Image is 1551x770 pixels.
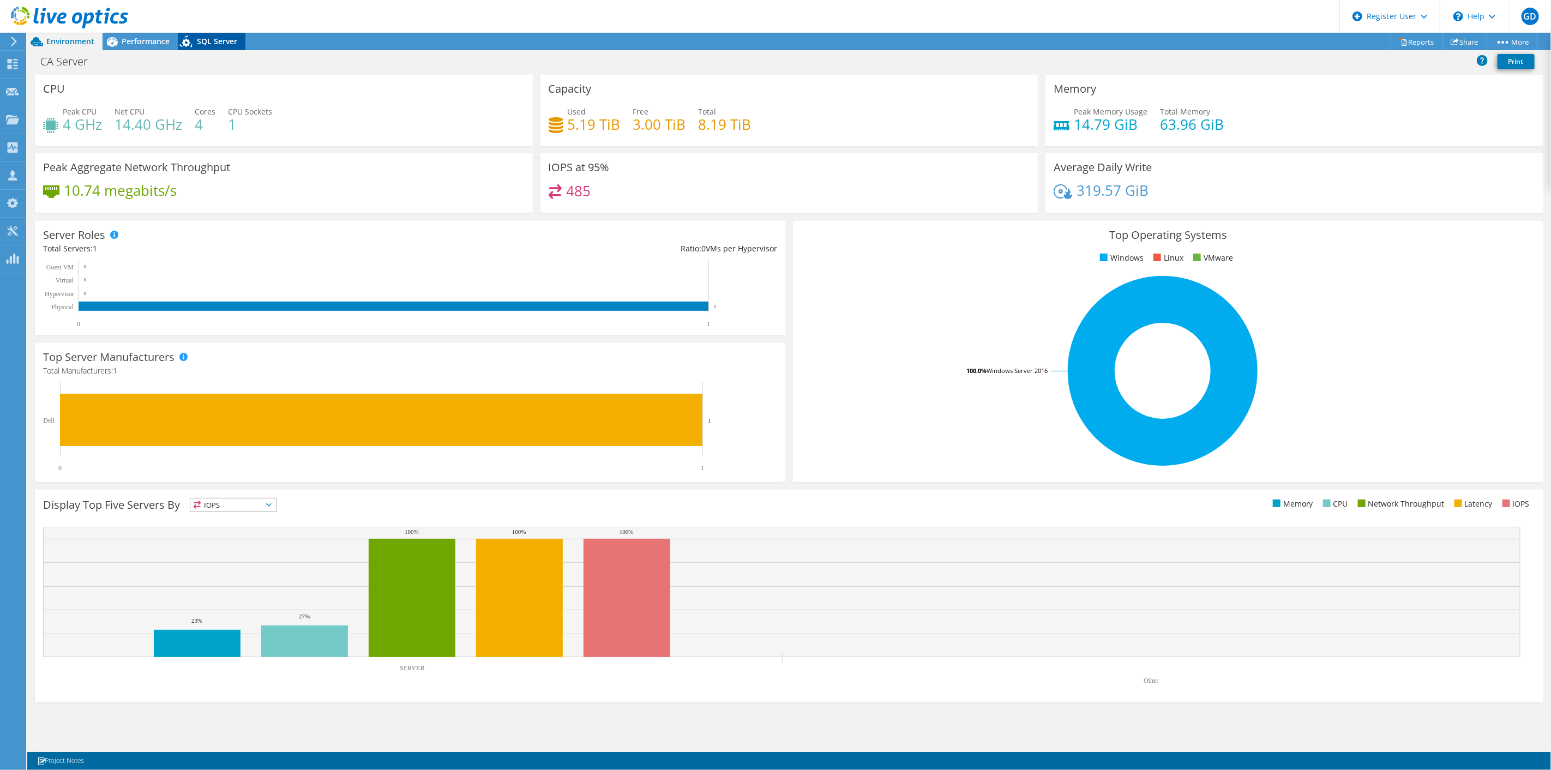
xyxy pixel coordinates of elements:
[51,303,74,311] text: Physical
[699,118,752,130] h4: 8.19 TiB
[1355,498,1445,510] li: Network Throughput
[1522,8,1539,25] span: GD
[714,304,717,309] text: 1
[43,243,410,255] div: Total Servers:
[633,118,686,130] h4: 3.00 TiB
[190,498,276,512] span: IOPS
[35,56,105,68] h1: CA Server
[701,464,704,472] text: 1
[1054,161,1152,173] h3: Average Daily Write
[405,528,419,535] text: 100%
[549,161,610,173] h3: IOPS at 95%
[568,118,621,130] h4: 5.19 TiB
[707,320,710,328] text: 1
[966,366,987,375] tspan: 100.0%
[43,417,55,424] text: Dell
[699,106,717,117] span: Total
[1151,252,1183,264] li: Linux
[197,36,237,46] span: SQL Server
[708,417,711,424] text: 1
[43,83,65,95] h3: CPU
[549,83,592,95] h3: Capacity
[43,229,105,241] h3: Server Roles
[195,118,215,130] h4: 4
[1270,498,1313,510] li: Memory
[93,243,97,254] span: 1
[228,106,272,117] span: CPU Sockets
[84,291,87,296] text: 0
[46,263,74,271] text: Guest VM
[63,106,97,117] span: Peak CPU
[63,118,102,130] h4: 4 GHz
[1097,252,1144,264] li: Windows
[228,118,272,130] h4: 1
[1160,106,1210,117] span: Total Memory
[1320,498,1348,510] li: CPU
[1074,118,1147,130] h4: 14.79 GiB
[64,184,177,196] h4: 10.74 megabits/s
[43,161,230,173] h3: Peak Aggregate Network Throughput
[77,320,80,328] text: 0
[299,613,310,619] text: 27%
[633,106,649,117] span: Free
[1074,106,1147,117] span: Peak Memory Usage
[620,528,634,535] text: 100%
[1498,54,1535,69] a: Print
[1391,33,1443,50] a: Reports
[1054,83,1096,95] h3: Memory
[45,290,74,298] text: Hypervisor
[801,229,1535,241] h3: Top Operating Systems
[56,276,74,284] text: Virtual
[566,185,591,197] h4: 485
[1144,677,1158,684] text: Other
[84,277,87,282] text: 0
[43,365,777,377] h4: Total Manufacturers:
[701,243,706,254] span: 0
[122,36,170,46] span: Performance
[113,365,117,376] span: 1
[1191,252,1233,264] li: VMware
[410,243,777,255] div: Ratio: VMs per Hypervisor
[1500,498,1530,510] li: IOPS
[1442,33,1487,50] a: Share
[191,617,202,624] text: 23%
[29,754,92,768] a: Project Notes
[43,351,175,363] h3: Top Server Manufacturers
[1487,33,1537,50] a: More
[115,106,145,117] span: Net CPU
[58,464,62,472] text: 0
[46,36,94,46] span: Environment
[115,118,182,130] h4: 14.40 GHz
[84,264,87,269] text: 0
[1453,11,1463,21] svg: \n
[1160,118,1224,130] h4: 63.96 GiB
[1452,498,1493,510] li: Latency
[512,528,526,535] text: 100%
[568,106,586,117] span: Used
[987,366,1048,375] tspan: Windows Server 2016
[400,664,424,672] text: SERVER
[195,106,215,117] span: Cores
[1077,184,1149,196] h4: 319.57 GiB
